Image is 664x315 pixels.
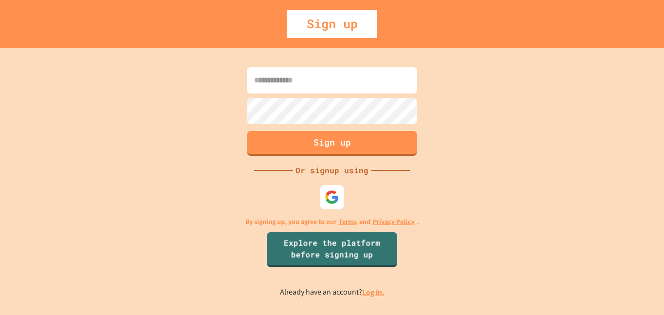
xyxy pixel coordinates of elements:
[339,217,357,227] a: Terms
[245,217,419,227] p: By signing up, you agree to our and .
[373,217,415,227] a: Privacy Policy
[247,131,417,156] button: Sign up
[362,287,384,297] a: Log in.
[293,165,371,176] div: Or signup using
[325,190,339,204] img: google-icon.svg
[267,232,397,267] a: Explore the platform before signing up
[287,10,377,38] div: Sign up
[280,286,384,298] p: Already have an account?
